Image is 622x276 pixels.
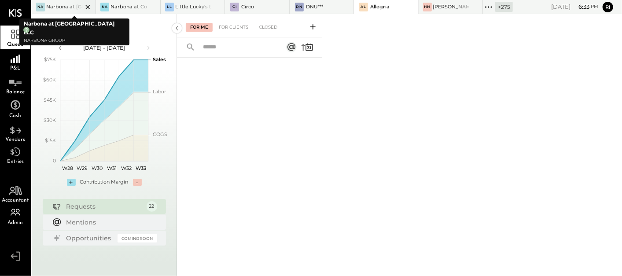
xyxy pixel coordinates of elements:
div: - [133,179,142,186]
div: Na [36,3,45,11]
div: HN [423,3,432,11]
button: Ri [603,2,613,12]
div: + [67,179,76,186]
text: W31 [107,165,116,171]
div: Contribution Margin [80,179,129,186]
text: Labor [153,88,166,95]
div: Allegria [370,4,390,11]
span: 6 : 33 [572,3,589,11]
div: For Clients [214,23,253,32]
b: Narbona at [GEOGRAPHIC_DATA] LLC [24,20,114,36]
div: Circo [241,4,254,11]
text: $75K [44,56,56,63]
text: $45K [44,97,56,103]
span: Entries [7,159,24,164]
span: Queue [7,42,24,47]
div: Na [100,3,109,11]
div: [DATE] [551,3,598,11]
span: Vendors [6,137,26,142]
div: For Me [186,23,213,32]
text: COGS [153,131,167,137]
text: W32 [121,165,132,171]
div: LL [165,3,174,11]
span: pm [591,4,598,10]
a: Entries [0,144,30,168]
div: Al [359,3,368,11]
text: $60K [43,77,56,83]
a: Vendors [0,121,30,144]
div: Little Lucky's LLC(Lucky's Soho) [175,4,211,11]
div: [DATE] - [DATE] [67,44,142,52]
a: P&L [0,49,30,73]
div: Mentions [66,218,153,227]
div: Closed [254,23,282,32]
a: Balance [0,73,30,97]
p: Narbona Group [24,37,125,44]
div: Narbona at Cocowalk LLC [110,4,147,11]
text: W28 [62,165,73,171]
a: Accountant [0,181,30,205]
text: $15K [45,137,56,144]
div: Opportunities [66,234,113,243]
text: W29 [77,165,88,171]
text: W33 [136,165,146,171]
a: Admin [0,205,30,229]
span: Cash [10,113,22,118]
div: 22 [147,201,157,212]
div: Coming Soon [118,234,157,243]
div: Requests [66,202,142,211]
span: Admin [8,220,23,225]
div: [PERSON_NAME]'s Nashville [433,4,469,11]
text: 0 [53,158,56,164]
span: Accountant [2,198,29,203]
text: Sales [153,56,166,63]
span: P&L [11,66,21,71]
div: DN [295,3,304,11]
span: Balance [6,89,25,95]
text: $30K [44,117,56,123]
div: + 275 [495,2,513,12]
div: Narbona at [GEOGRAPHIC_DATA] LLC [46,4,82,11]
a: Cash [0,97,30,121]
a: Queue [0,26,30,49]
div: Ci [230,3,239,11]
text: W30 [91,165,102,171]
